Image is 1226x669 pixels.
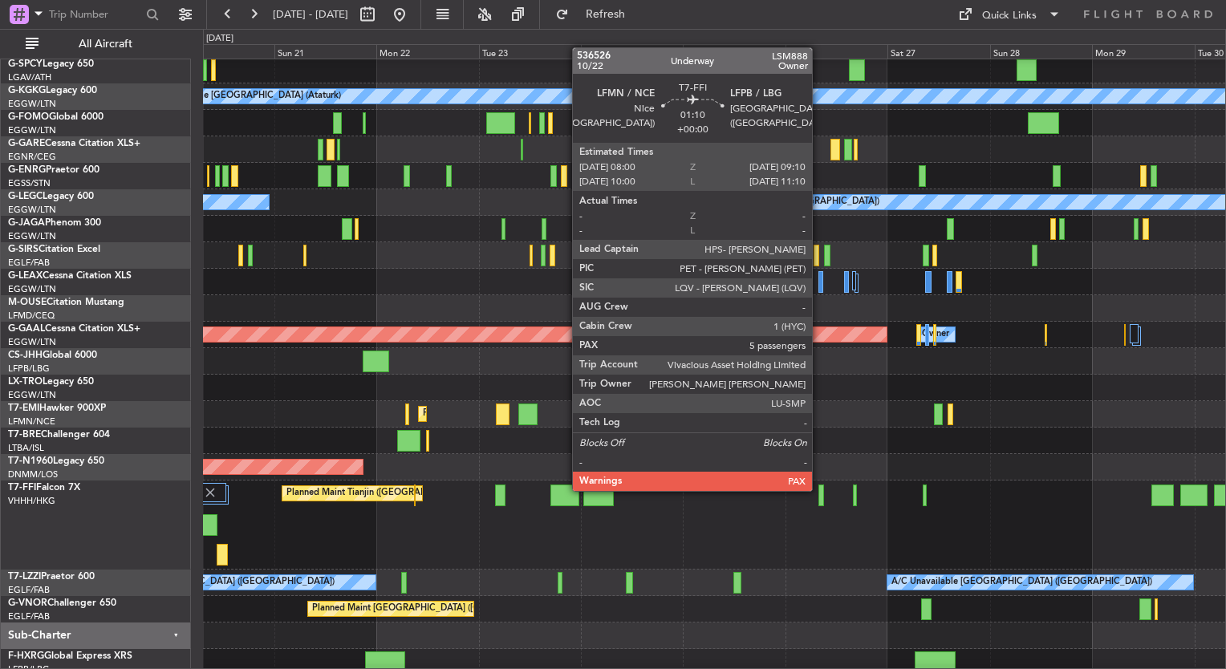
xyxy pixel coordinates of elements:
[8,112,104,122] a: G-FOMOGlobal 6000
[286,481,473,505] div: Planned Maint Tianjin ([GEOGRAPHIC_DATA])
[376,44,478,59] div: Mon 22
[8,165,99,175] a: G-ENRGPraetor 600
[42,39,169,50] span: All Aircraft
[891,570,1152,594] div: A/C Unavailable [GEOGRAPHIC_DATA] ([GEOGRAPHIC_DATA])
[49,2,141,26] input: Trip Number
[8,651,132,661] a: F-HXRGGlobal Express XRS
[8,389,56,401] a: EGGW/LTN
[8,218,45,228] span: G-JAGA
[8,468,58,480] a: DNMM/LOS
[8,112,49,122] span: G-FOMO
[8,298,124,307] a: M-OUSECitation Mustang
[8,86,97,95] a: G-KGKGLegacy 600
[8,403,39,413] span: T7-EMI
[8,456,104,466] a: T7-N1960Legacy 650
[8,177,51,189] a: EGSS/STN
[786,44,887,59] div: Fri 26
[548,2,644,27] button: Refresh
[8,363,50,375] a: LFPB/LBG
[572,9,639,20] span: Refresh
[8,98,56,110] a: EGGW/LTN
[8,377,94,387] a: LX-TROLegacy 650
[8,572,41,582] span: T7-LZZI
[8,298,47,307] span: M-OUSE
[8,245,39,254] span: G-SIRS
[312,597,565,621] div: Planned Maint [GEOGRAPHIC_DATA] ([GEOGRAPHIC_DATA])
[8,230,56,242] a: EGGW/LTN
[581,44,683,59] div: Wed 24
[8,403,106,413] a: T7-EMIHawker 900XP
[8,416,55,428] a: LFMN/NCE
[619,217,871,241] div: Planned Maint [GEOGRAPHIC_DATA] ([GEOGRAPHIC_DATA])
[8,257,50,269] a: EGLF/FAB
[8,245,100,254] a: G-SIRSCitation Excel
[273,7,348,22] span: [DATE] - [DATE]
[619,190,879,214] div: A/C Unavailable [GEOGRAPHIC_DATA] ([GEOGRAPHIC_DATA])
[8,584,50,596] a: EGLF/FAB
[8,598,47,608] span: G-VNOR
[8,71,51,83] a: LGAV/ATH
[8,59,43,69] span: G-SPCY
[8,351,97,360] a: CS-JHHGlobal 6000
[479,44,581,59] div: Tue 23
[8,572,95,582] a: T7-LZZIPraetor 600
[18,31,174,57] button: All Aircraft
[8,283,56,295] a: EGGW/LTN
[8,336,56,348] a: EGGW/LTN
[585,164,652,188] div: A/C Unavailable
[8,351,43,360] span: CS-JHH
[683,44,785,59] div: Thu 25
[8,192,94,201] a: G-LEGCLegacy 600
[8,483,80,493] a: T7-FFIFalcon 7X
[950,2,1069,27] button: Quick Links
[8,124,56,136] a: EGGW/LTN
[8,324,45,334] span: G-GAAL
[8,610,50,622] a: EGLF/FAB
[74,570,335,594] div: A/C Unavailable [GEOGRAPHIC_DATA] ([GEOGRAPHIC_DATA])
[142,84,341,108] div: A/C Unavailable [GEOGRAPHIC_DATA] (Ataturk)
[8,86,46,95] span: G-KGKG
[8,430,41,440] span: T7-BRE
[206,32,233,46] div: [DATE]
[8,430,110,440] a: T7-BREChallenger 604
[8,456,53,466] span: T7-N1960
[982,8,1037,24] div: Quick Links
[8,192,43,201] span: G-LEGC
[8,483,36,493] span: T7-FFI
[423,402,576,426] div: Planned Maint [GEOGRAPHIC_DATA]
[8,139,45,148] span: G-GARE
[172,44,274,59] div: Sat 20
[274,44,376,59] div: Sun 21
[8,651,44,661] span: F-HXRG
[8,151,56,163] a: EGNR/CEG
[1092,44,1194,59] div: Mon 29
[990,44,1092,59] div: Sun 28
[8,310,55,322] a: LFMD/CEQ
[8,495,55,507] a: VHHH/HKG
[922,322,949,347] div: Owner
[8,442,44,454] a: LTBA/ISL
[8,271,43,281] span: G-LEAX
[8,139,140,148] a: G-GARECessna Citation XLS+
[8,204,56,216] a: EGGW/LTN
[8,271,132,281] a: G-LEAXCessna Citation XLS
[8,59,94,69] a: G-SPCYLegacy 650
[8,165,46,175] span: G-ENRG
[8,598,116,608] a: G-VNORChallenger 650
[8,218,101,228] a: G-JAGAPhenom 300
[203,485,217,500] img: gray-close.svg
[887,44,989,59] div: Sat 27
[8,324,140,334] a: G-GAALCessna Citation XLS+
[8,377,43,387] span: LX-TRO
